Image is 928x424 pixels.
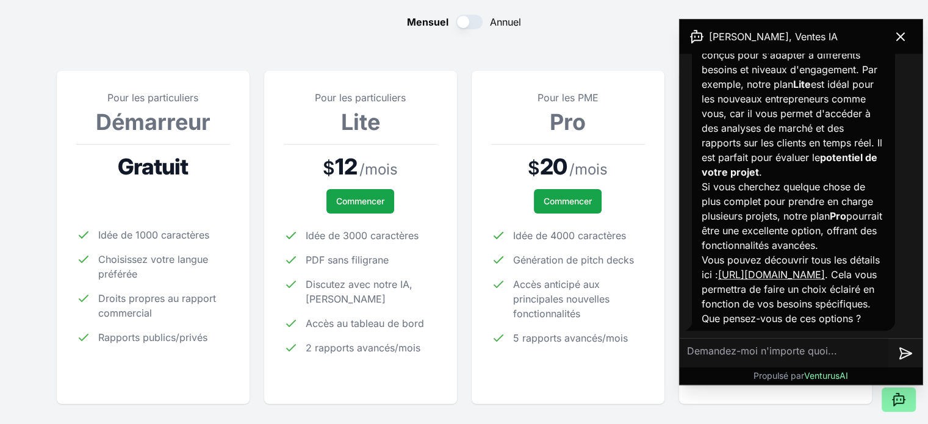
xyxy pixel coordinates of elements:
font: Lite [341,109,380,135]
font: Rapports publics/privés [98,331,207,343]
font: Pour les particuliers [107,92,198,104]
font: VenturusAI [804,370,848,381]
font: mois [575,160,608,178]
font: $ [528,157,540,179]
font: Discutez avec notre IA, [PERSON_NAME] [306,278,412,305]
font: Si vous cherchez quelque chose de plus complet pour prendre en charge plusieurs projets, notre plan [702,181,873,222]
font: . [759,166,762,178]
font: Bien sûr ! Nos abonnements sont conçus pour s'adapter à différents besoins et niveaux d'engagemen... [702,34,877,90]
font: Pro [830,210,846,222]
span: 20 [540,154,567,179]
font: / [569,160,575,178]
font: Commencer [336,196,384,206]
font: Lite [793,78,811,90]
font: 5 rapports avancés/mois [513,332,628,344]
font: mois [365,160,398,178]
font: Idée de 1000 caractères [98,229,209,241]
font: Mensuel [407,16,448,28]
span: 12 [335,154,356,179]
font: PDF sans filigrane [306,254,389,266]
font: . Cela vous permettra de faire un choix éclairé en fonction de vos besoins spécifiques. Que pense... [702,268,877,325]
font: Annuel [490,16,521,28]
font: Accès au tableau de bord [306,317,424,329]
font: Pro [550,109,586,135]
font: $ [323,157,335,179]
font: Choisissez votre langue préférée [98,253,208,280]
font: Droits propres au rapport commercial [98,292,216,319]
font: est idéal pour les nouveaux entrepreneurs comme vous, car il vous permet d'accéder à des analyses... [702,78,882,163]
font: Gratuit [118,153,189,180]
font: Propulsé par [754,370,804,381]
font: / [359,160,365,178]
a: [URL][DOMAIN_NAME] [718,268,825,281]
font: Pour les PME [538,92,599,104]
font: Vous pouvez découvrir tous les détails ici : [702,254,880,281]
font: Commencer [544,196,592,206]
font: Idée de 3000 caractères [306,229,419,242]
font: Accès anticipé aux principales nouvelles fonctionnalités [513,278,610,320]
font: potentiel de votre projet [702,151,877,178]
font: Génération de pitch decks [513,254,634,266]
font: pourrait être une excellente option, offrant des fonctionnalités avancées. [702,210,882,251]
font: 2 rapports avancés/mois [306,342,420,354]
button: Commencer [534,189,602,214]
font: Idée de 4000 caractères [513,229,626,242]
font: [PERSON_NAME], Ventes IA [709,31,838,43]
button: Commencer [326,189,394,214]
font: Pour les particuliers [315,92,406,104]
font: Démarreur [96,109,210,135]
